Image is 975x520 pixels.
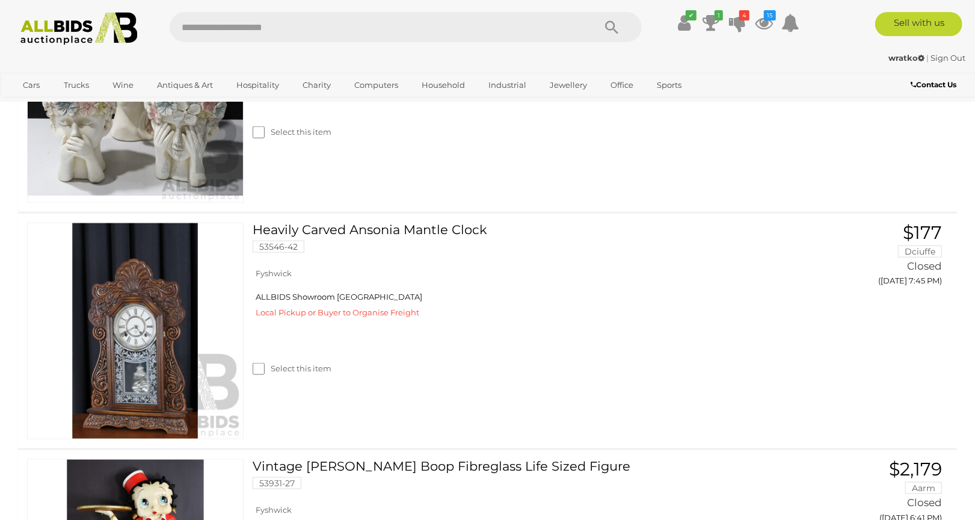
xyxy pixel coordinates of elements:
[295,75,339,95] a: Charity
[875,12,962,36] a: Sell with us
[675,12,694,34] a: ✔
[889,53,927,63] a: wratko
[582,12,642,42] button: Search
[728,12,746,34] a: 4
[686,10,697,20] i: ✔
[28,223,243,439] img: 53546-42a.JPG
[481,75,534,95] a: Industrial
[739,10,749,20] i: 4
[14,12,144,45] img: Allbids.com.au
[229,75,287,95] a: Hospitality
[889,53,925,63] strong: wratko
[603,75,641,95] a: Office
[414,75,473,95] a: Household
[715,10,723,20] i: 1
[810,223,945,292] a: $177 Dciuffe Closed ([DATE] 7:45 PM)
[542,75,595,95] a: Jewellery
[911,80,956,89] b: Contact Us
[903,221,942,244] span: $177
[702,12,720,34] a: 1
[16,95,117,115] a: [GEOGRAPHIC_DATA]
[253,363,331,374] label: Select this item
[649,75,689,95] a: Sports
[253,126,331,138] label: Select this item
[262,459,792,498] a: Vintage [PERSON_NAME] Boop Fibreglass Life Sized Figure 53931-27
[911,78,959,91] a: Contact Us
[931,53,966,63] a: Sign Out
[105,75,141,95] a: Wine
[56,75,97,95] a: Trucks
[16,75,48,95] a: Cars
[927,53,929,63] span: |
[764,10,776,20] i: 15
[346,75,406,95] a: Computers
[755,12,773,34] a: 15
[889,458,942,480] span: $2,179
[149,75,221,95] a: Antiques & Art
[262,223,792,262] a: Heavily Carved Ansonia Mantle Clock 53546-42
